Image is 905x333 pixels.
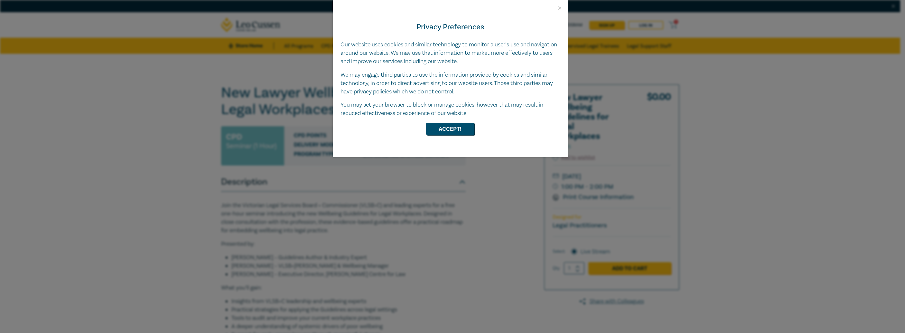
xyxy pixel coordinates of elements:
[341,101,560,118] p: You may set your browser to block or manage cookies, however that may result in reduced effective...
[341,21,560,33] h4: Privacy Preferences
[426,123,474,135] button: Accept!
[557,5,563,11] button: Close
[341,41,560,66] p: Our website uses cookies and similar technology to monitor a user’s use and navigation around our...
[341,71,560,96] p: We may engage third parties to use the information provided by cookies and similar technology, in...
